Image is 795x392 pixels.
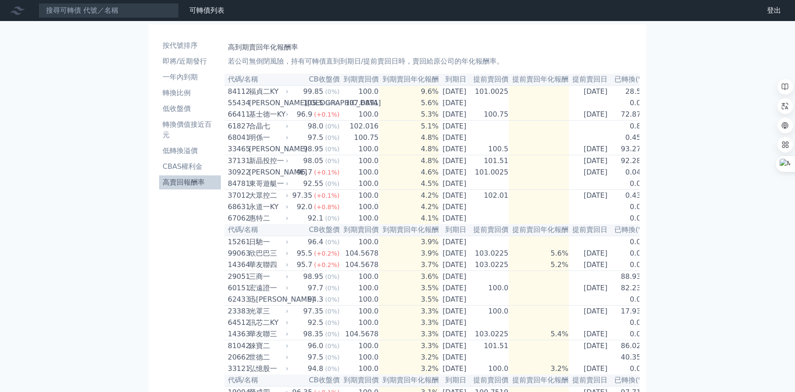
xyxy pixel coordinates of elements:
th: 到期賣回年化報酬 [379,374,439,386]
td: 100.0 [340,86,379,97]
td: [DATE] [439,271,470,283]
div: 30922 [228,167,247,178]
li: CBAS權利金 [159,161,221,172]
td: 5.3% [379,109,439,121]
div: 81042 [228,341,247,351]
div: 華友聯三 [249,329,287,339]
td: [DATE] [439,352,470,363]
div: 64512 [228,317,247,328]
li: 低轉換溢價 [159,146,221,156]
span: (0%) [325,88,340,95]
td: 0.0% [611,317,648,328]
td: 100.0 [340,282,379,294]
td: 4.8% [379,132,439,143]
td: 4.8% [379,143,439,155]
td: 100.0 [340,306,379,317]
span: (0%) [325,239,340,246]
td: [DATE] [439,294,470,306]
td: [DATE] [439,201,470,213]
div: 60151 [228,283,247,293]
td: 0.0% [611,97,648,109]
a: CBAS權利金 [159,160,221,174]
td: 3.2% [379,352,439,363]
td: 86.02% [611,340,648,352]
td: 3.3% [379,306,439,317]
td: 88.93% [611,271,648,283]
div: 98.35 [302,329,325,339]
td: [DATE] [569,363,611,374]
td: 92.28% [611,155,648,167]
span: (0%) [325,342,340,349]
td: [DATE] [439,328,470,340]
th: 到期賣回價 [340,224,379,236]
div: 日馳一 [249,237,287,247]
th: 到期日 [439,374,470,386]
div: 33121 [228,363,247,374]
td: 101.51 [470,155,509,167]
div: 84112 [228,86,247,97]
td: 104.5678 [340,259,379,271]
span: (0%) [325,215,340,222]
div: 大眾控二 [249,190,287,201]
td: [DATE] [439,121,470,132]
td: 0.0% [611,328,648,340]
td: 101.0025 [470,86,509,97]
th: CB收盤價 [290,374,340,386]
div: 訊芯二KY [249,317,287,328]
span: (0%) [325,146,340,153]
div: 67062 [228,213,247,224]
td: [DATE] [439,340,470,352]
td: 3.2% [509,363,569,374]
th: 提前賣回日 [569,74,611,86]
span: (0%) [325,365,340,372]
span: (0%) [325,180,340,187]
td: 0.0% [611,236,648,248]
td: 100.75 [470,109,509,121]
div: 97.7 [306,283,325,293]
div: 23383 [228,306,247,317]
th: 提前賣回年化報酬 [509,224,569,236]
th: 提前賣回日 [569,224,611,236]
td: 100.0 [340,352,379,363]
td: 0.0% [611,248,648,259]
td: [DATE] [439,132,470,143]
div: 合晶七 [249,121,287,132]
td: 3.7% [379,259,439,271]
td: 102.016 [340,121,379,132]
td: 100.0 [340,340,379,352]
span: (+0.8%) [314,203,340,210]
div: 14363 [228,329,247,339]
th: CB收盤價 [290,224,340,236]
td: 4.1% [379,213,439,224]
div: [PERSON_NAME] [249,167,287,178]
div: 新晶投控一 [249,156,287,166]
a: 可轉債列表 [189,6,224,14]
td: 9.6% [379,86,439,97]
div: 97.5 [306,352,325,363]
th: 到期賣回年化報酬 [379,74,439,86]
p: 若公司無倒閉風險，持有可轉債直到到期日/提前賣回日時，賣回給原公司的年化報酬率。 [228,56,636,67]
td: [DATE] [439,213,470,224]
div: 92.55 [302,178,325,189]
td: 100.0 [470,306,509,317]
td: 100.5 [470,143,509,155]
th: CB收盤價 [290,74,340,86]
td: 4.5% [379,178,439,190]
td: 3.6% [379,271,439,283]
td: [DATE] [439,86,470,97]
td: [DATE] [439,155,470,167]
div: 95.5 [295,248,314,259]
a: 按代號排序 [159,39,221,53]
td: 103.0225 [470,248,509,259]
td: [DATE] [569,86,611,97]
div: 15261 [228,237,247,247]
td: 100.0 [340,201,379,213]
td: 4.8% [379,155,439,167]
a: 即將/近期發行 [159,54,221,68]
div: 99063 [228,248,247,259]
div: 世德二 [249,352,287,363]
td: 0.8% [611,121,648,132]
td: 5.4% [509,328,569,340]
td: 82.23% [611,282,648,294]
td: 5.1% [379,121,439,132]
